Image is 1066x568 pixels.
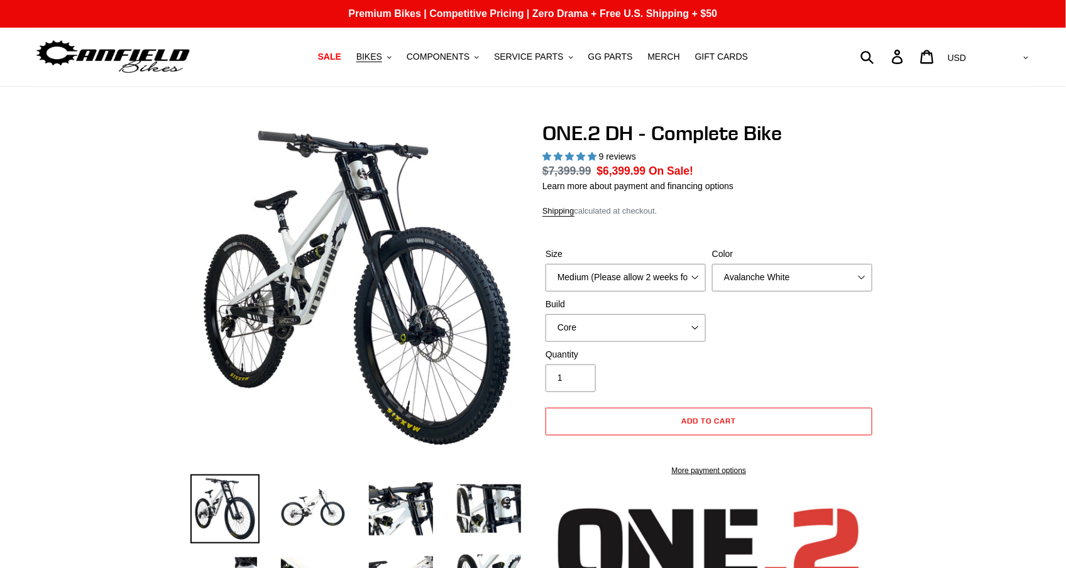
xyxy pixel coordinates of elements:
[366,474,436,543] img: Load image into Gallery viewer, ONE.2 DH - Complete Bike
[546,248,706,261] label: Size
[35,37,192,77] img: Canfield Bikes
[278,474,348,543] img: Load image into Gallery viewer, ONE.2 DH - Complete Bike
[546,348,706,361] label: Quantity
[689,48,755,65] a: GIFT CARDS
[318,52,341,62] span: SALE
[542,165,591,177] s: $7,399.99
[712,248,872,261] label: Color
[400,48,485,65] button: COMPONENTS
[642,48,686,65] a: MERCH
[190,474,260,543] img: Load image into Gallery viewer, ONE.2 DH - Complete Bike
[542,121,876,145] h1: ONE.2 DH - Complete Bike
[494,52,563,62] span: SERVICE PARTS
[454,474,524,543] img: Load image into Gallery viewer, ONE.2 DH - Complete Bike
[648,52,680,62] span: MERCH
[546,408,872,435] button: Add to cart
[542,181,734,191] a: Learn more about payment and financing options
[682,416,737,425] span: Add to cart
[546,298,706,311] label: Build
[695,52,749,62] span: GIFT CARDS
[488,48,579,65] button: SERVICE PARTS
[542,205,876,217] div: calculated at checkout.
[588,52,633,62] span: GG PARTS
[597,165,646,177] span: $6,399.99
[599,151,636,161] span: 9 reviews
[542,206,574,217] a: Shipping
[312,48,348,65] a: SALE
[867,43,899,70] input: Search
[407,52,470,62] span: COMPONENTS
[542,151,599,161] span: 5.00 stars
[356,52,382,62] span: BIKES
[546,465,872,476] a: More payment options
[649,163,693,179] span: On Sale!
[582,48,639,65] a: GG PARTS
[350,48,398,65] button: BIKES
